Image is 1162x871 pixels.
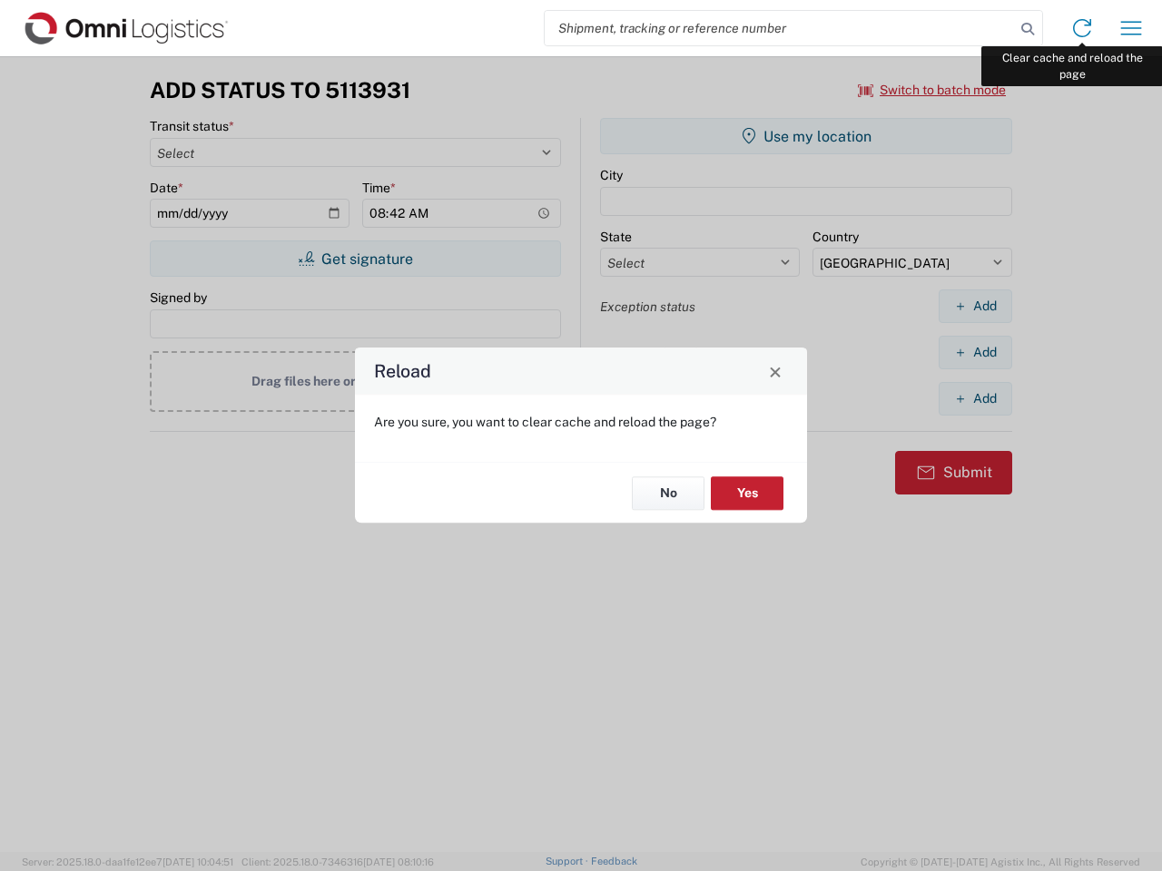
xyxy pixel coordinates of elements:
p: Are you sure, you want to clear cache and reload the page? [374,414,788,430]
input: Shipment, tracking or reference number [545,11,1015,45]
button: No [632,476,704,510]
button: Close [763,358,788,384]
button: Yes [711,476,783,510]
h4: Reload [374,358,431,385]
